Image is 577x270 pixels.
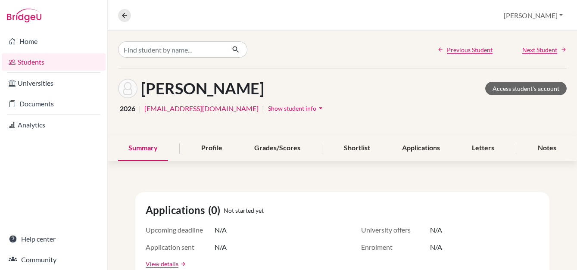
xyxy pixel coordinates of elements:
span: Show student info [268,105,316,112]
a: Community [2,251,106,268]
input: Find student by name... [118,41,225,58]
div: Shortlist [334,136,381,161]
a: Next Student [522,45,567,54]
span: Upcoming deadline [146,225,215,235]
div: Grades/Scores [244,136,311,161]
span: N/A [215,242,227,252]
a: Students [2,53,106,71]
a: arrow_forward [178,261,186,267]
a: Help center [2,230,106,248]
span: Previous Student [447,45,493,54]
span: | [262,103,264,114]
a: Previous Student [437,45,493,54]
span: N/A [430,242,442,252]
button: [PERSON_NAME] [500,7,567,24]
span: Applications [146,202,208,218]
span: Enrolment [361,242,430,252]
img: MARIANA BONILLA RIVERA's avatar [118,79,137,98]
div: Letters [462,136,505,161]
i: arrow_drop_down [316,104,325,112]
div: Applications [392,136,450,161]
a: View details [146,259,178,268]
span: | [139,103,141,114]
a: [EMAIL_ADDRESS][DOMAIN_NAME] [144,103,259,114]
span: Not started yet [224,206,264,215]
span: N/A [215,225,227,235]
span: (0) [208,202,224,218]
a: Access student's account [485,82,567,95]
span: Application sent [146,242,215,252]
a: Home [2,33,106,50]
button: Show student infoarrow_drop_down [268,102,325,115]
img: Bridge-U [7,9,41,22]
span: N/A [430,225,442,235]
span: 2026 [120,103,135,114]
a: Documents [2,95,106,112]
div: Summary [118,136,168,161]
span: Next Student [522,45,557,54]
h1: [PERSON_NAME] [141,79,264,98]
div: Profile [191,136,233,161]
a: Analytics [2,116,106,133]
div: Notes [527,136,567,161]
span: University offers [361,225,430,235]
a: Universities [2,74,106,92]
